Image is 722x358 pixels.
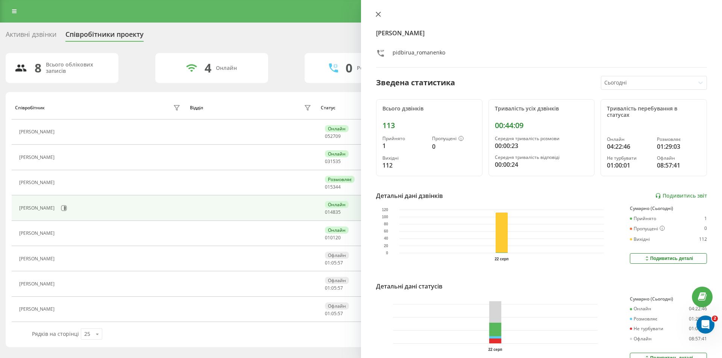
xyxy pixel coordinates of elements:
font: : [330,285,331,291]
iframe: Живий чат у інтеркомі [696,316,714,334]
div: Романенко говорит… [6,120,144,176]
font: 0 [432,142,435,151]
font: Сумарно (Сьогодні) [630,296,673,302]
font: Вихідні [382,155,399,161]
text: 22 серп [495,257,509,261]
font: Онлайн [216,64,237,71]
div: Вибачте за тимчасові складнощі, та дякуємо за розуміння🙏 [12,28,117,43]
font: 03 [325,158,330,165]
div: Fin говорит… [6,176,144,208]
button: Середство вибору GIF-файлу [24,246,30,252]
font: 57 [338,310,343,317]
font: 27 [330,133,335,139]
font: 08:57:41 [657,161,680,169]
font: : [337,260,338,266]
font: 35 [335,158,341,165]
font: Розмовляє [328,176,352,183]
font: Відділ [190,104,203,111]
font: : [337,310,338,317]
font: 01:29:03 [657,142,680,151]
font: Офлайн [328,303,346,309]
font: Онлайн [328,151,346,157]
font: 04:22:46 [607,142,630,151]
font: Сумарно (Сьогодні) [630,205,673,211]
font: Статус [321,104,335,111]
h1: Fin [36,7,46,13]
font: Всього облікових записів [46,61,93,74]
text: 22 серп [488,347,502,352]
font: 01 [330,234,335,241]
font: 05 [325,133,330,139]
font: 0 [704,225,707,231]
button: Средство вибору емодзі [12,246,18,252]
font: 05 [331,310,337,317]
font: Онлайн [328,125,346,132]
a: Подивитись звіт [655,193,707,199]
div: handshake [87,120,144,170]
font: [PERSON_NAME] [376,29,425,37]
textarea: Ваше повідомлення... [6,230,144,243]
font: [PERSON_NAME] [19,128,55,135]
font: 1 [704,215,707,222]
font: 01:00:01 [689,325,707,332]
font: [PERSON_NAME] [19,281,55,287]
font: Пропущені [432,135,457,142]
font: [PERSON_NAME] [19,230,55,236]
text: 40 [384,237,388,241]
div: handshake [93,129,138,165]
font: 01 [325,209,330,215]
button: Відправити повідомлення… [129,243,141,255]
font: [PERSON_NAME] [19,255,55,262]
font: Офлайн [657,155,675,161]
font: 112 [382,161,393,169]
button: повернутися [5,3,19,17]
font: 113 [382,120,395,130]
text: 0 [386,251,388,255]
font: Середня тривалість розмови [495,135,560,142]
font: 05 [331,260,337,266]
button: Добавить вложение [36,246,42,252]
font: Всього дзвінків [382,105,423,112]
font: 2 [713,316,716,321]
font: Співробітник [15,104,45,111]
div: Как прошел разговор с вами? [14,216,103,225]
font: Подивитись звіт [663,192,707,199]
font: : [330,310,331,317]
div: Допоможіть користувачеві [PERSON_NAME] зрозуміти, як він справляється: [6,176,123,207]
font: 05 [331,285,337,291]
font: Прийнято [382,135,405,142]
font: 57 [338,285,343,291]
font: 01:29:03 [689,316,707,322]
font: 112 [699,236,707,242]
font: Онлайн [634,305,651,312]
font: 04:22:46 [689,305,707,312]
font: 00:00:23 [495,142,518,150]
font: 00:00:24 [495,160,518,169]
font: Прийнято [634,215,656,222]
font: Офлайн [634,335,652,342]
font: Розмовляють [357,64,393,71]
div: Fin говорит… [6,208,144,261]
font: Не турбувати [634,325,663,332]
img: Profile image for Fin [21,4,33,16]
font: [PERSON_NAME] [19,306,55,312]
font: Зведена статистика [376,77,455,88]
font: 25 [84,330,90,337]
button: Головна [118,3,132,17]
font: 44 [335,184,341,190]
font: 09 [335,133,341,139]
font: 01:00:01 [607,161,630,169]
text: 100 [382,215,388,219]
font: Детальні дані статусів [376,282,443,290]
font: Вихідні [634,236,650,242]
font: 1 [382,142,386,150]
font: 20 [335,234,341,241]
font: Офлайн [328,252,346,258]
text: 80 [384,222,388,226]
font: 00:44:09 [495,120,523,130]
font: Онлайн [328,201,346,208]
font: : [337,285,338,291]
font: 57 [338,260,343,266]
font: [PERSON_NAME] [19,154,55,160]
font: 01 [325,285,330,291]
